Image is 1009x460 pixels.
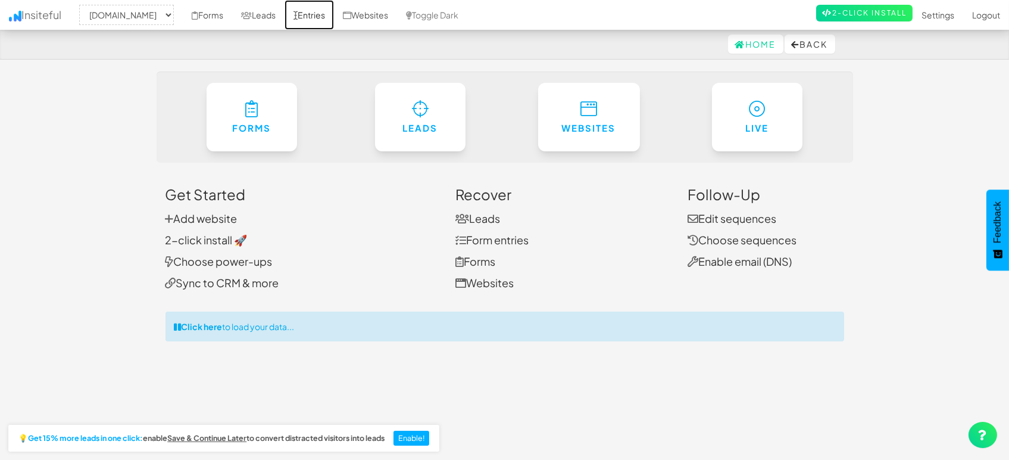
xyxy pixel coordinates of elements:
a: Sync to CRM & more [165,276,279,290]
strong: Get 15% more leads in one click: [28,434,143,443]
h3: Follow-Up [688,187,844,202]
u: Save & Continue Later [167,433,246,443]
a: Forms [207,83,297,151]
h2: 💡 enable to convert distracted visitors into leads [18,434,385,443]
a: Home [728,35,783,54]
a: Edit sequences [688,212,776,225]
strong: Click here [182,321,223,332]
button: Back [785,35,835,54]
a: Leads [455,212,500,225]
a: Choose power-ups [165,254,273,268]
span: Feedback [992,201,1003,243]
div: to load your data... [165,312,844,341]
button: Enable! [393,431,430,446]
h3: Get Started [165,187,438,202]
h6: Forms [230,123,273,133]
a: 2-Click Install [816,5,913,21]
button: Feedback - Show survey [986,189,1009,271]
a: Add website [165,212,238,225]
img: icon.png [9,11,21,21]
a: Forms [455,254,495,268]
a: 2-click install 🚀 [165,233,248,247]
a: Websites [455,276,514,290]
h6: Websites [562,123,616,133]
h6: Leads [399,123,442,133]
a: Choose sequences [688,233,796,247]
h6: Live [736,123,779,133]
a: Enable email (DNS) [688,254,792,268]
a: Live [712,83,802,151]
a: Leads [375,83,466,151]
a: Save & Continue Later [167,434,246,443]
a: Form entries [455,233,529,247]
h3: Recover [455,187,670,202]
a: Websites [538,83,640,151]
